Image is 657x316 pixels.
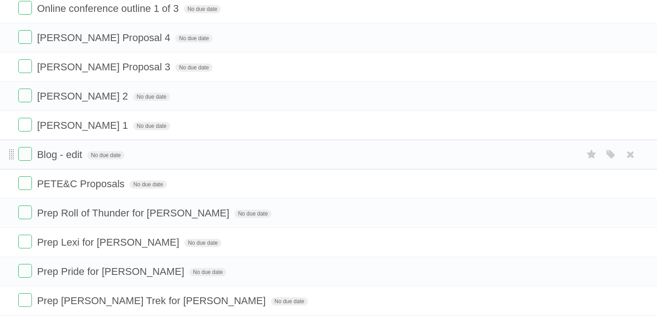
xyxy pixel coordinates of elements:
span: Prep [PERSON_NAME] Trek for [PERSON_NAME] [37,295,268,306]
span: PETE&C Proposals [37,178,127,190]
label: Done [18,1,32,15]
span: [PERSON_NAME] 2 [37,90,130,102]
span: No due date [133,122,170,130]
span: No due date [133,93,170,101]
span: [PERSON_NAME] Proposal 4 [37,32,172,43]
span: Blog - edit [37,149,84,160]
label: Done [18,89,32,102]
span: Prep Pride for [PERSON_NAME] [37,266,187,277]
label: Done [18,264,32,278]
label: Done [18,59,32,73]
span: No due date [175,63,212,72]
label: Done [18,205,32,219]
span: [PERSON_NAME] Proposal 3 [37,61,172,73]
label: Done [18,293,32,307]
label: Done [18,147,32,161]
span: No due date [175,34,212,42]
label: Star task [583,147,600,162]
label: Done [18,30,32,44]
span: No due date [271,297,308,305]
label: Done [18,118,32,132]
span: No due date [184,5,221,13]
span: [PERSON_NAME] 1 [37,120,130,131]
span: No due date [189,268,226,276]
label: Done [18,176,32,190]
span: Prep Lexi for [PERSON_NAME] [37,237,182,248]
span: No due date [235,210,271,218]
span: No due date [130,180,167,189]
span: Online conference outline 1 of 3 [37,3,181,14]
span: No due date [184,239,221,247]
span: No due date [87,151,124,159]
span: Prep Roll of Thunder for [PERSON_NAME] [37,207,231,219]
label: Done [18,235,32,248]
